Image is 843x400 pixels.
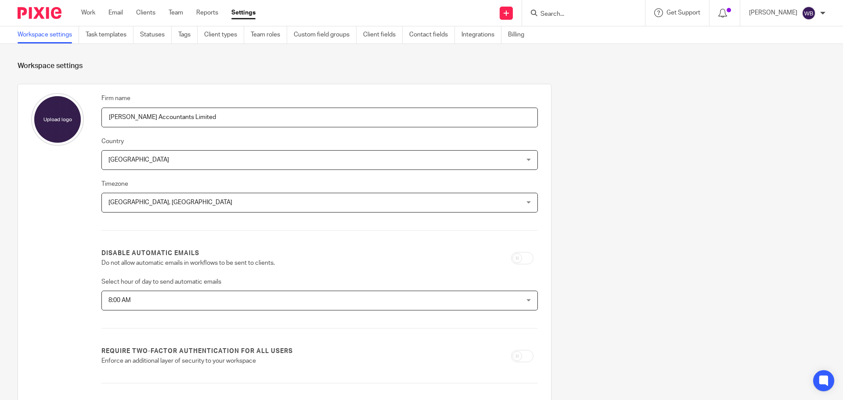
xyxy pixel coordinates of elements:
[101,357,388,365] p: Enforce an additional layer of security to your workspace
[409,26,455,43] a: Contact fields
[231,8,256,17] a: Settings
[18,61,825,71] h1: Workspace settings
[749,8,797,17] p: [PERSON_NAME]
[101,108,538,127] input: Name of your firm
[251,26,287,43] a: Team roles
[101,277,221,286] label: Select hour of day to send automatic emails
[101,259,388,267] p: Do not allow automatic emails in workflows to be sent to clients.
[294,26,357,43] a: Custom field groups
[108,157,169,163] span: [GEOGRAPHIC_DATA]
[101,94,130,103] label: Firm name
[196,8,218,17] a: Reports
[136,8,155,17] a: Clients
[108,8,123,17] a: Email
[802,6,816,20] img: svg%3E
[666,10,700,16] span: Get Support
[86,26,133,43] a: Task templates
[101,347,293,356] label: Require two-factor authentication for all users
[108,199,232,205] span: [GEOGRAPHIC_DATA], [GEOGRAPHIC_DATA]
[540,11,619,18] input: Search
[81,8,95,17] a: Work
[101,137,124,146] label: Country
[169,8,183,17] a: Team
[101,180,128,188] label: Timezone
[508,26,531,43] a: Billing
[363,26,403,43] a: Client fields
[18,7,61,19] img: Pixie
[108,297,131,303] span: 8:00 AM
[204,26,244,43] a: Client types
[178,26,198,43] a: Tags
[140,26,172,43] a: Statuses
[18,26,79,43] a: Workspace settings
[461,26,501,43] a: Integrations
[101,249,199,258] label: Disable automatic emails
